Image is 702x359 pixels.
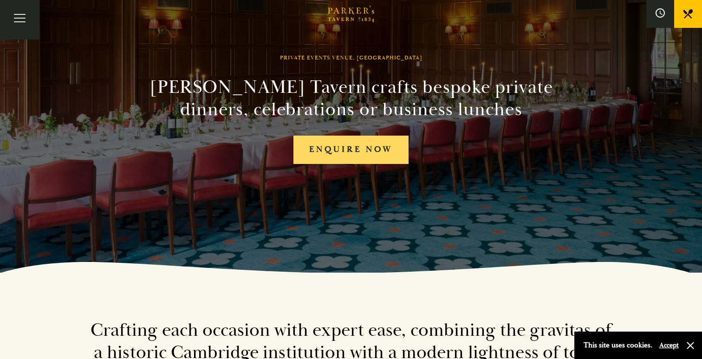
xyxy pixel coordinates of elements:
button: Accept [659,341,679,350]
a: Enquire now [293,136,409,164]
button: Close and accept [686,341,695,350]
h2: [PERSON_NAME] Tavern crafts bespoke private dinners, celebrations or business lunches [139,76,563,121]
h1: Private Events Venue, [GEOGRAPHIC_DATA] [280,55,422,61]
p: This site uses cookies. [584,339,652,352]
